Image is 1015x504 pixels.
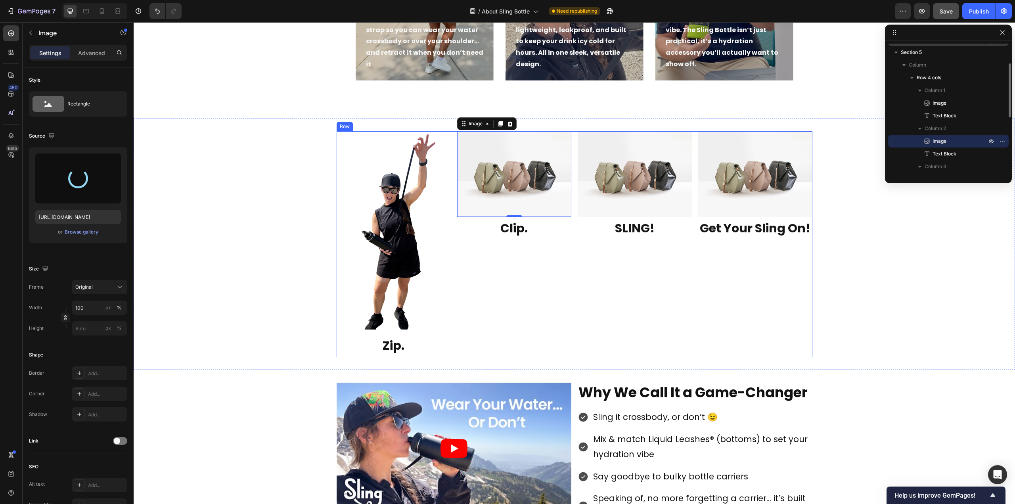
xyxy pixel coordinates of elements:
p: SLING! [445,195,557,217]
div: px [105,304,111,311]
button: px [115,324,124,333]
button: Play [307,417,334,436]
p: Image [38,28,106,38]
div: Row [205,101,218,108]
div: Rectangle [67,95,116,113]
div: % [117,304,122,311]
span: Column 1 [925,86,945,94]
div: Source [29,131,56,142]
span: Column 3 [925,163,946,171]
span: / [478,7,480,15]
p: Say goodbye to bulky bottle carriers [460,447,678,462]
span: Column [909,61,926,69]
label: Height [29,325,44,332]
div: Alt text [29,481,45,488]
div: Undo/Redo [149,3,182,19]
span: Row 4 cols [917,74,941,82]
button: 7 [3,3,59,19]
img: image_demo.jpg [444,109,558,195]
p: Zip. [204,313,316,334]
div: px [105,325,111,332]
iframe: Design area [134,22,1015,504]
span: Text Block [933,112,956,120]
div: SEO [29,463,38,470]
div: Rich Text Editor. Editing area: main [203,312,317,335]
span: Column 2 [925,125,946,132]
p: Clip. [324,195,437,217]
button: Browse gallery [64,228,99,236]
div: Rich Text Editor. Editing area: main [565,195,679,218]
button: Show survey - Help us improve GemPages! [894,491,998,500]
input: px% [72,321,127,335]
button: px [115,303,124,312]
div: Image [333,98,350,105]
div: Corner [29,390,45,397]
div: Add... [88,370,125,377]
p: Speaking of, no more forgetting a carrier... it’s built right in [460,469,678,499]
span: Image [933,137,946,145]
div: Link [29,437,38,445]
span: Need republishing [557,8,597,15]
div: Rich Text Editor. Editing area: main [324,195,438,218]
span: Section 5 [901,48,922,56]
div: Add... [88,482,125,489]
div: 450 [8,84,19,91]
span: or [58,227,63,237]
p: Advanced [78,49,105,57]
div: Rich Text Editor. Editing area: main [444,195,558,218]
span: Save [940,8,953,15]
span: Help us improve GemPages! [894,492,988,499]
div: Open Intercom Messenger [988,465,1007,484]
label: Frame [29,284,44,291]
img: gempages_586066445889176259-96e7eff4-e9bf-4203-9a79-9cddedeb2234.png [203,109,317,312]
button: % [103,324,113,333]
div: Style [29,77,40,84]
div: Add... [88,411,125,418]
div: Browse gallery [65,228,98,236]
p: Sling it crossbody, or don’t 😉 [460,387,678,402]
input: px% [72,301,127,315]
span: Image [933,99,946,107]
div: Add... [88,391,125,398]
button: Publish [962,3,996,19]
p: Get Your Sling On! [565,195,678,217]
span: Text Block [933,150,956,158]
label: Width [29,304,42,311]
div: Beta [6,145,19,151]
div: Publish [969,7,989,15]
p: Settings [39,49,61,57]
div: Border [29,370,44,377]
div: Size [29,264,50,274]
button: Save [933,3,959,19]
button: Original [72,280,127,294]
div: % [117,325,122,332]
span: Original [75,284,93,291]
div: Shadow [29,411,47,418]
button: % [103,303,113,312]
p: Mix & match Liquid Leashes® (bottoms) to set your hydration vibe [460,410,678,440]
img: image_demo.jpg [565,109,679,195]
div: Shape [29,351,43,358]
img: image_demo.jpg [324,109,438,195]
p: 7 [52,6,56,16]
span: About Sling Bottle [482,7,530,15]
h2: Why We Call It a Game-Changer [444,360,679,380]
input: https://example.com/image.jpg [35,210,121,224]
